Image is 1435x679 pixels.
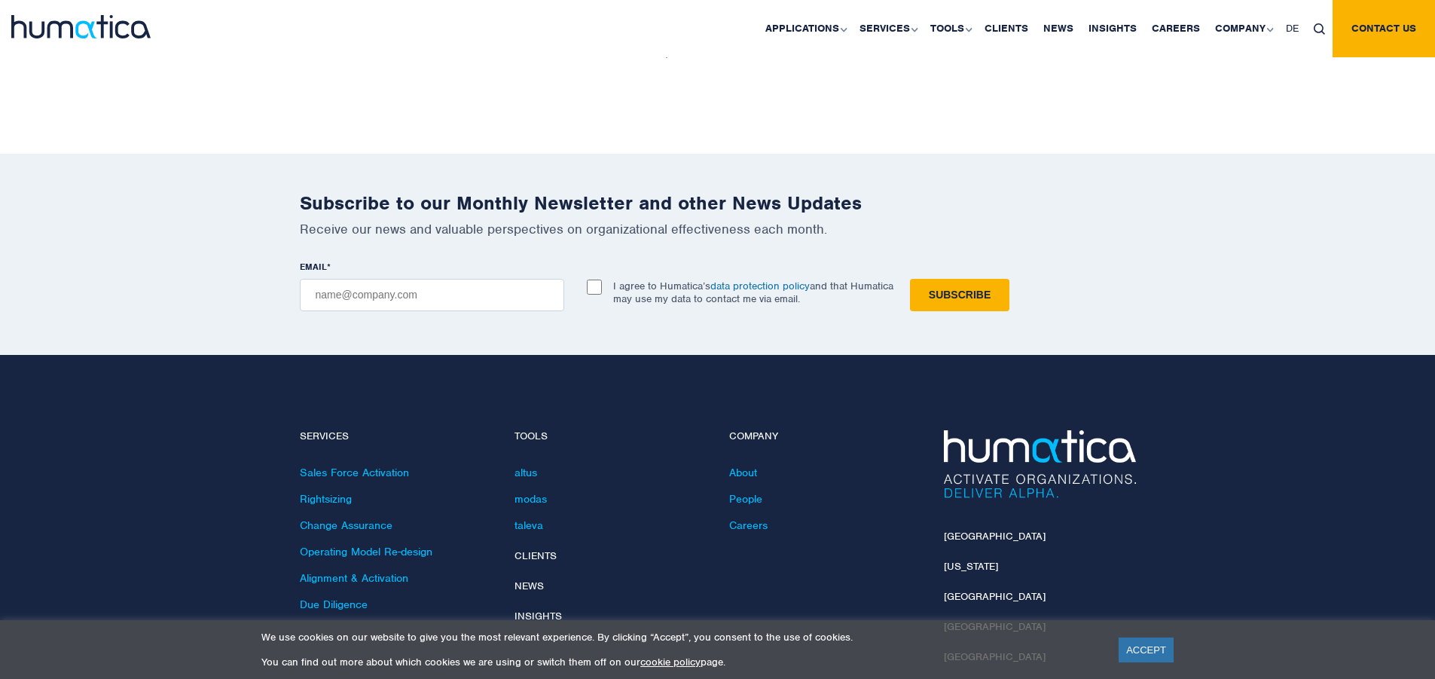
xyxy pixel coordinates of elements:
p: We use cookies on our website to give you the most relevant experience. By clicking “Accept”, you... [261,631,1100,644]
img: search_icon [1314,23,1325,35]
a: [US_STATE] [944,560,998,573]
a: data protection policy [710,280,810,292]
a: Change Assurance [300,518,392,532]
a: Alignment & Activation [300,571,408,585]
img: Humatica [944,430,1136,498]
a: ACCEPT [1119,638,1174,662]
img: logo [11,15,151,38]
a: altus [514,466,537,479]
a: News [514,580,544,592]
a: [GEOGRAPHIC_DATA] [944,590,1046,603]
input: name@company.com [300,279,564,311]
a: modas [514,492,547,506]
a: cookie policy [640,656,701,668]
a: About [729,466,757,479]
span: EMAIL [300,261,327,273]
h4: Tools [514,430,707,443]
p: I agree to Humatica’s and that Humatica may use my data to contact me via email. [613,280,893,305]
a: People [729,492,762,506]
h4: Company [729,430,921,443]
a: Operating Model Re-design [300,545,432,558]
input: I agree to Humatica’sdata protection policyand that Humatica may use my data to contact me via em... [587,280,602,295]
h4: Services [300,430,492,443]
a: Insights [514,610,562,622]
a: Clients [514,549,557,562]
p: You can find out more about which cookies we are using or switch them off on our page. [261,656,1100,668]
p: Receive our news and valuable perspectives on organizational effectiveness each month. [300,221,1136,237]
a: taleva [514,518,543,532]
a: [GEOGRAPHIC_DATA] [944,530,1046,543]
a: Due Diligence [300,598,368,611]
a: Sales Force Activation [300,466,409,479]
input: Subscribe [910,279,1009,311]
span: DE [1286,22,1299,35]
h2: Subscribe to our Monthly Newsletter and other News Updates [300,191,1136,215]
a: Careers [729,518,768,532]
a: Rightsizing [300,492,352,506]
